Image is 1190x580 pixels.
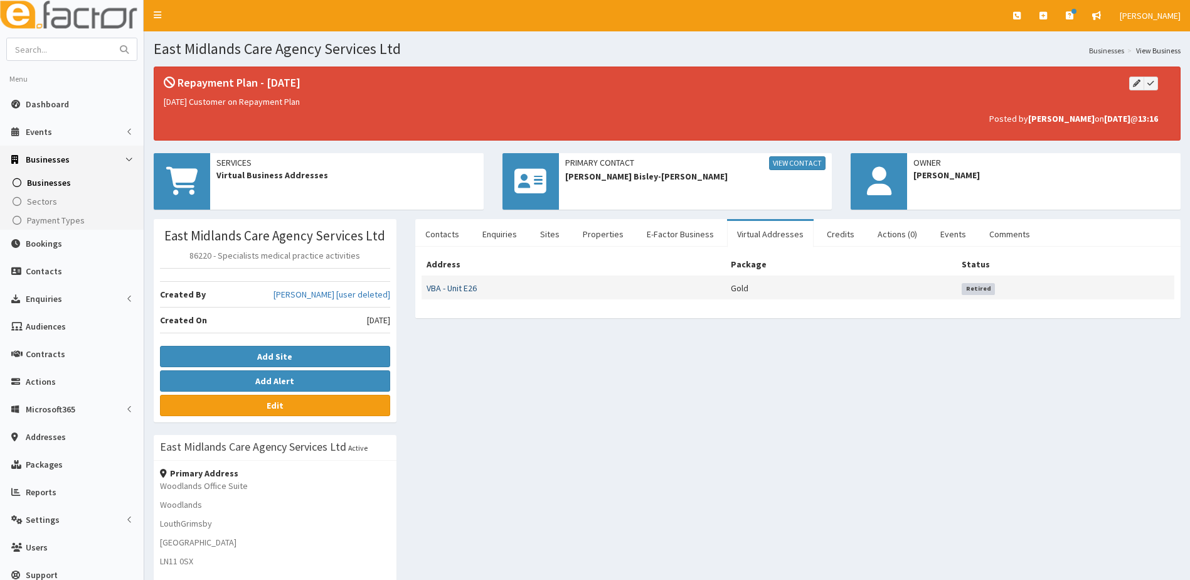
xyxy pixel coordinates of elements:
[726,276,957,299] td: Gold
[26,404,75,415] span: Microsoft365
[160,517,390,530] p: LouthGrimsby
[769,156,826,170] a: View Contact
[26,266,62,277] span: Contacts
[160,536,390,549] p: [GEOGRAPHIC_DATA]
[260,75,300,90] span: - [DATE]
[160,314,207,326] b: Created On
[160,555,390,567] p: LN11 0SX
[726,253,957,276] th: Package
[160,395,390,416] a: Edit
[164,95,1158,108] p: [DATE] Customer on Repayment Plan
[26,126,52,137] span: Events
[160,249,390,262] p: 86220 - Specialists medical practice activities
[178,75,258,90] span: Repayment Plan
[367,314,390,326] span: [DATE]
[422,253,726,276] th: Address
[26,459,63,470] span: Packages
[979,221,1040,247] a: Comments
[530,221,570,247] a: Sites
[957,253,1174,276] th: Status
[565,156,826,170] span: Primary Contact
[348,443,368,453] small: Active
[1089,45,1124,56] a: Businesses
[1138,113,1158,124] b: 13:16
[160,498,390,511] p: Woodlands
[817,221,864,247] a: Credits
[472,221,527,247] a: Enquiries
[26,238,62,249] span: Bookings
[930,221,976,247] a: Events
[216,156,477,169] span: Services
[255,375,294,387] b: Add Alert
[154,41,1181,57] h1: East Midlands Care Agency Services Ltd
[160,441,346,453] h3: East Midlands Care Agency Services Ltd
[573,221,634,247] a: Properties
[160,289,206,300] b: Created By
[962,283,995,294] span: Retired
[1124,45,1181,56] li: View Business
[26,486,56,498] span: Reports
[27,215,85,226] span: Payment Types
[27,177,71,188] span: Businesses
[26,431,66,443] span: Addresses
[26,293,62,304] span: Enquiries
[913,156,1174,169] span: Owner
[565,170,826,183] span: [PERSON_NAME] Bisley-[PERSON_NAME]
[3,192,144,211] a: Sectors
[7,38,112,60] input: Search...
[160,370,390,392] button: Add Alert
[913,169,1174,181] span: [PERSON_NAME]
[26,321,66,332] span: Audiences
[257,351,292,362] b: Add Site
[26,99,69,110] span: Dashboard
[160,228,390,243] h3: East Midlands Care Agency Services Ltd
[3,173,144,192] a: Businesses
[26,542,48,553] span: Users
[216,169,477,181] span: Virtual Business Addresses
[427,282,477,294] a: VBA - Unit E26
[1028,113,1095,124] b: [PERSON_NAME]
[26,514,60,525] span: Settings
[868,221,927,247] a: Actions (0)
[160,480,390,492] p: Woodlands Office Suite
[27,196,57,207] span: Sectors
[26,154,70,165] span: Businesses
[3,211,144,230] a: Payment Types
[637,221,724,247] a: E-Factor Business
[160,468,238,479] strong: Primary Address
[26,376,56,387] span: Actions
[26,348,65,360] span: Contracts
[274,288,390,301] a: [PERSON_NAME] [user deleted]
[164,114,1158,124] h5: Posted by on @
[415,221,469,247] a: Contacts
[1104,113,1130,124] b: [DATE]
[267,400,284,411] b: Edit
[727,221,814,247] a: Virtual Addresses
[1120,10,1181,21] span: [PERSON_NAME]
